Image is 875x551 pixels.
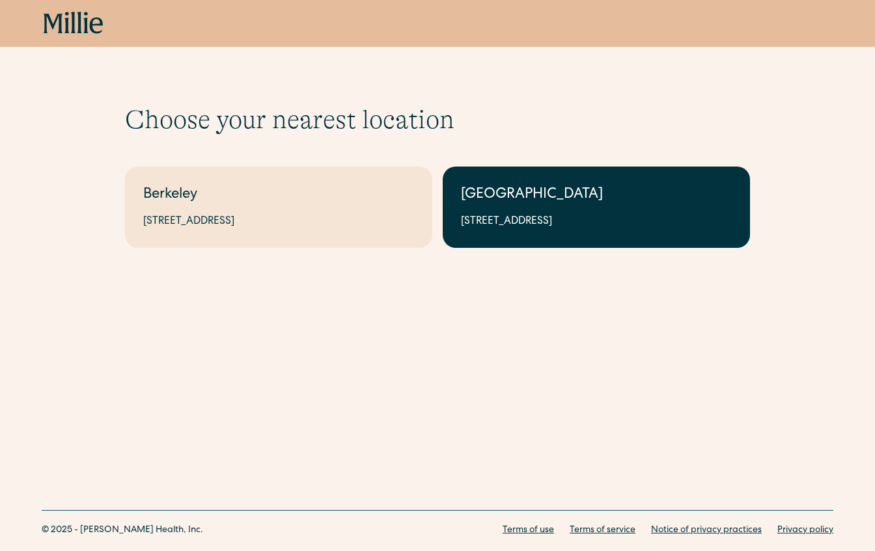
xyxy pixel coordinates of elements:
a: home [44,12,104,35]
a: Berkeley[STREET_ADDRESS] [125,167,432,248]
a: Notice of privacy practices [651,524,762,537]
a: Terms of use [503,524,554,537]
div: [STREET_ADDRESS] [461,214,732,230]
div: [STREET_ADDRESS] [143,214,414,230]
div: © 2025 - [PERSON_NAME] Health, Inc. [42,524,203,537]
div: Berkeley [143,185,414,206]
a: Privacy policy [777,524,833,537]
a: [GEOGRAPHIC_DATA][STREET_ADDRESS] [443,167,750,248]
a: Terms of service [570,524,635,537]
div: [GEOGRAPHIC_DATA] [461,185,732,206]
h1: Choose your nearest location [125,104,750,135]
